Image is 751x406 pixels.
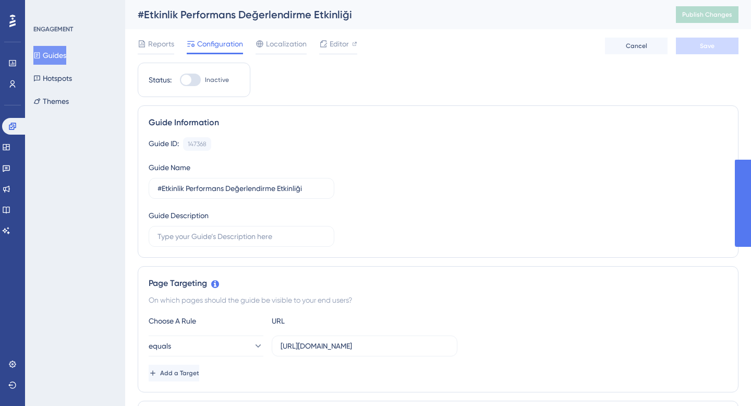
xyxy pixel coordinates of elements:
div: Page Targeting [149,277,728,290]
div: Guide Information [149,116,728,129]
div: Guide Name [149,161,190,174]
div: #Etkinlik Performans Değerlendirme Etkinliği [138,7,650,22]
div: URL [272,315,386,327]
input: Type your Guide’s Description here [158,231,325,242]
span: Editor [330,38,349,50]
button: Guides [33,46,66,65]
iframe: UserGuiding AI Assistant Launcher [707,365,738,396]
button: Add a Target [149,365,199,381]
div: ENGAGEMENT [33,25,73,33]
button: Cancel [605,38,668,54]
span: Reports [148,38,174,50]
button: Save [676,38,738,54]
div: 147368 [188,140,207,148]
div: Guide Description [149,209,209,222]
span: Cancel [626,42,647,50]
div: On which pages should the guide be visible to your end users? [149,294,728,306]
button: Themes [33,92,69,111]
span: Save [700,42,714,50]
span: Localization [266,38,307,50]
button: Hotspots [33,69,72,88]
input: Type your Guide’s Name here [158,183,325,194]
span: Configuration [197,38,243,50]
button: equals [149,336,263,356]
button: Publish Changes [676,6,738,23]
span: equals [149,340,171,352]
span: Publish Changes [682,10,732,19]
div: Guide ID: [149,137,179,151]
span: Add a Target [160,369,199,377]
span: Inactive [205,76,229,84]
div: Choose A Rule [149,315,263,327]
div: Status: [149,74,172,86]
input: yourwebsite.com/path [281,340,449,352]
